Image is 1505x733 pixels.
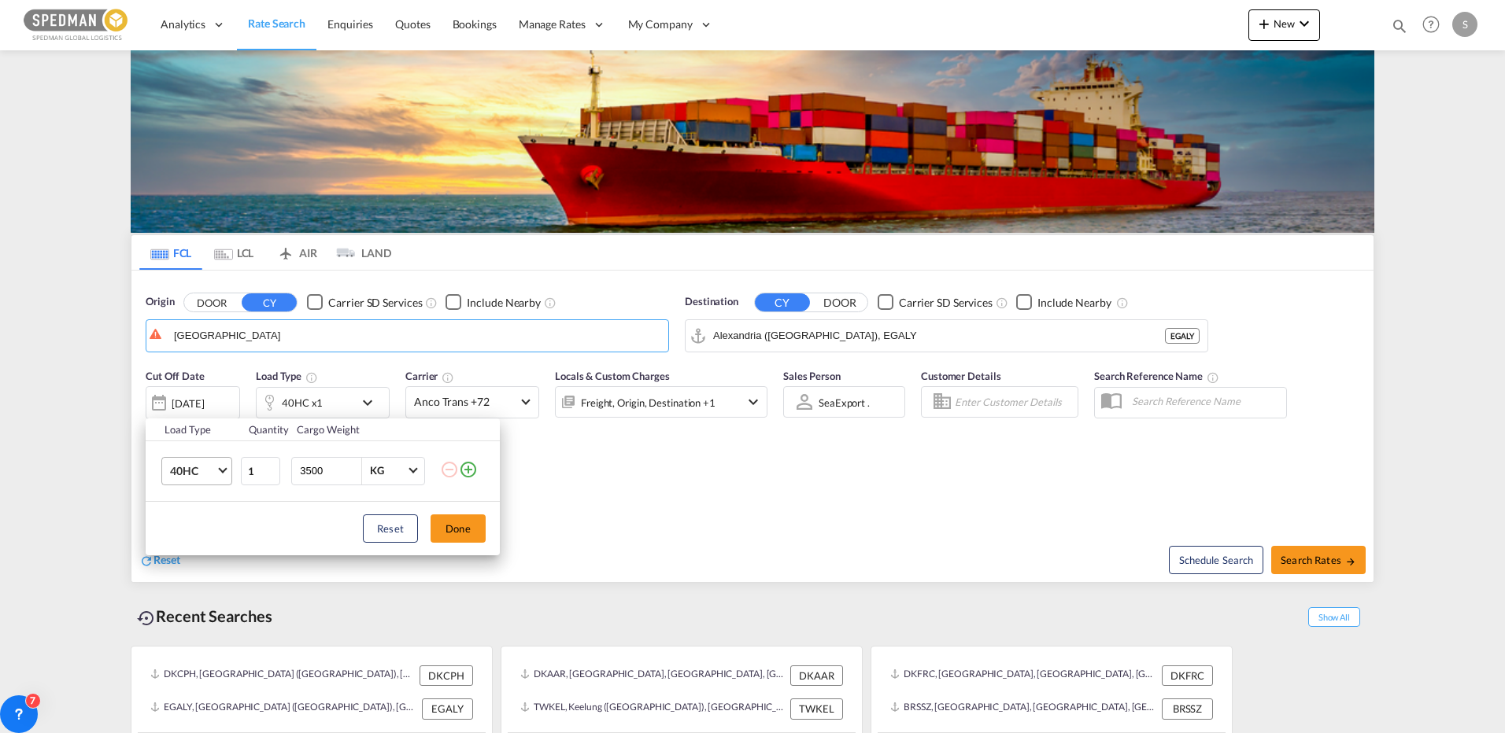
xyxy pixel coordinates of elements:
input: Enter Weight [298,458,361,484]
button: Done [431,514,486,543]
md-select: Choose: 40HC [161,457,232,485]
div: Cargo Weight [297,422,431,436]
md-icon: icon-minus-circle-outline [440,460,459,479]
button: Reset [363,514,418,543]
th: Load Type [146,418,239,441]
th: Quantity [239,418,288,441]
div: KG [370,464,384,477]
span: 40HC [170,463,216,479]
md-icon: icon-plus-circle-outline [459,460,478,479]
input: Qty [241,457,280,485]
